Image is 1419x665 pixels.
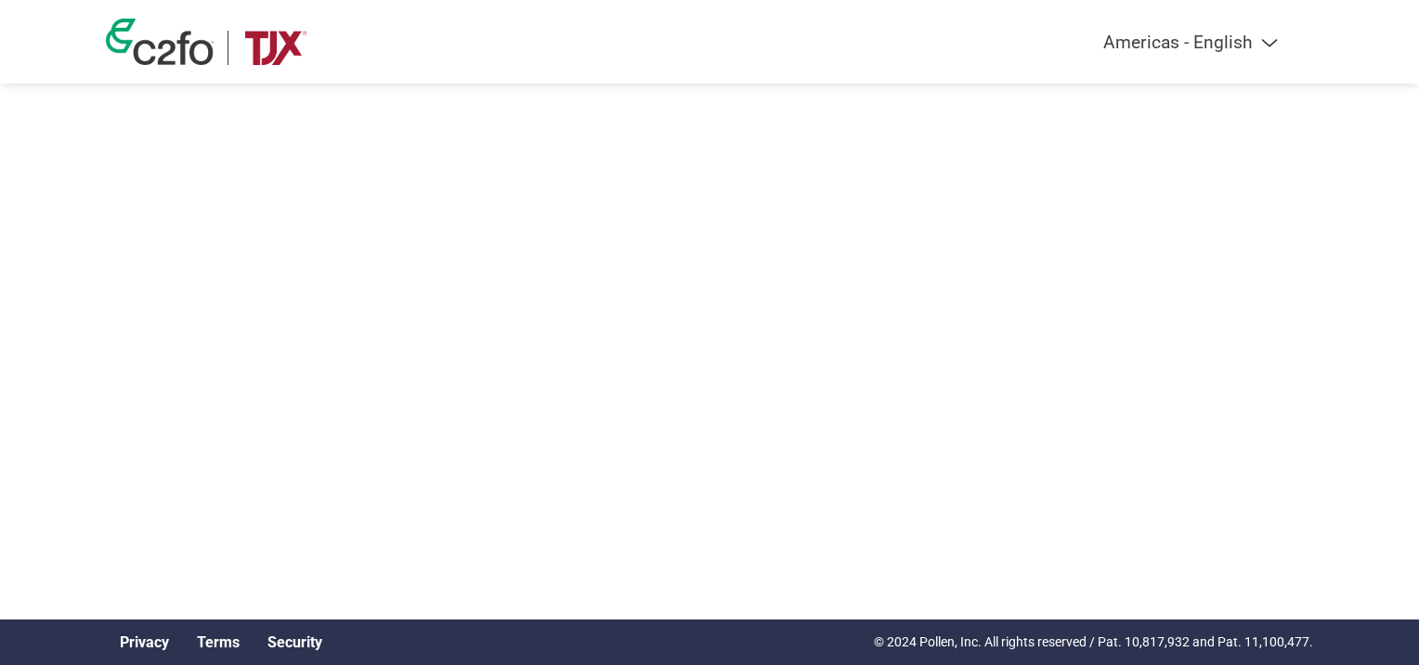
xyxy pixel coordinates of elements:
[106,19,214,65] img: c2fo logo
[197,633,240,651] a: Terms
[874,632,1313,652] p: © 2024 Pollen, Inc. All rights reserved / Pat. 10,817,932 and Pat. 11,100,477.
[242,31,309,65] img: TJX
[267,633,322,651] a: Security
[120,633,169,651] a: Privacy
